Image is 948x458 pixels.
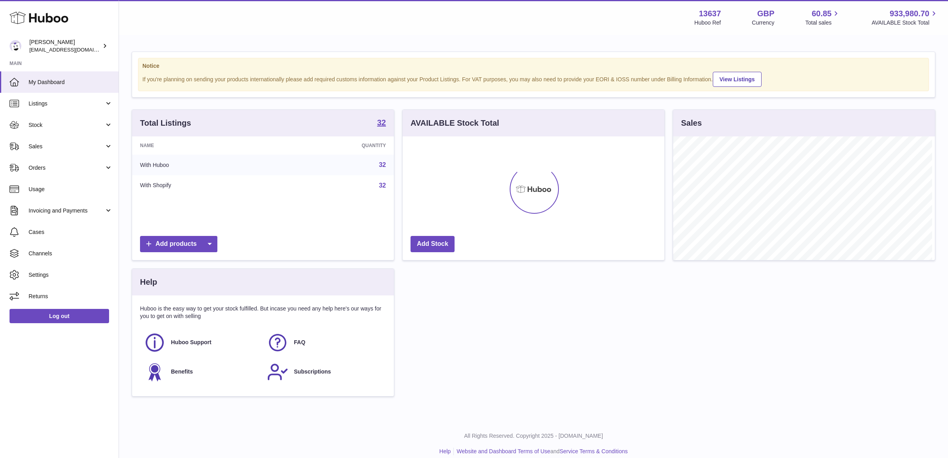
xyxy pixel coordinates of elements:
span: AVAILABLE Stock Total [871,19,938,27]
span: Subscriptions [294,368,331,376]
a: 32 [377,119,386,128]
span: Usage [29,186,113,193]
td: With Huboo [132,155,273,175]
a: 32 [379,182,386,189]
th: Quantity [273,136,394,155]
a: 933,980.70 AVAILABLE Stock Total [871,8,938,27]
a: 32 [379,161,386,168]
div: [PERSON_NAME] [29,38,101,54]
strong: GBP [757,8,774,19]
span: Benefits [171,368,193,376]
span: Returns [29,293,113,300]
h3: Total Listings [140,118,191,128]
th: Name [132,136,273,155]
a: Add Stock [411,236,455,252]
a: Benefits [144,361,259,383]
h3: Sales [681,118,702,128]
span: My Dashboard [29,79,113,86]
span: Listings [29,100,104,107]
a: Help [439,448,451,454]
td: With Shopify [132,175,273,196]
span: Sales [29,143,104,150]
span: Total sales [805,19,841,27]
a: Website and Dashboard Terms of Use [457,448,550,454]
a: Huboo Support [144,332,259,353]
a: View Listings [713,72,762,87]
a: Service Terms & Conditions [560,448,628,454]
p: All Rights Reserved. Copyright 2025 - [DOMAIN_NAME] [125,432,942,440]
span: Orders [29,164,104,172]
li: and [454,448,628,455]
h3: AVAILABLE Stock Total [411,118,499,128]
strong: 32 [377,119,386,126]
p: Huboo is the easy way to get your stock fulfilled. But incase you need any help here's our ways f... [140,305,386,320]
span: 60.85 [812,8,831,19]
span: Settings [29,271,113,279]
span: FAQ [294,339,305,346]
a: Add products [140,236,217,252]
div: Huboo Ref [695,19,721,27]
span: Stock [29,121,104,129]
strong: Notice [142,62,925,70]
h3: Help [140,277,157,287]
div: If you're planning on sending your products internationally please add required customs informati... [142,71,925,87]
a: Subscriptions [267,361,382,383]
a: FAQ [267,332,382,353]
span: Huboo Support [171,339,211,346]
img: internalAdmin-13637@internal.huboo.com [10,40,21,52]
div: Currency [752,19,775,27]
strong: 13637 [699,8,721,19]
a: 60.85 Total sales [805,8,841,27]
span: [EMAIL_ADDRESS][DOMAIN_NAME] [29,46,117,53]
span: Cases [29,228,113,236]
span: Invoicing and Payments [29,207,104,215]
span: 933,980.70 [890,8,929,19]
a: Log out [10,309,109,323]
span: Channels [29,250,113,257]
